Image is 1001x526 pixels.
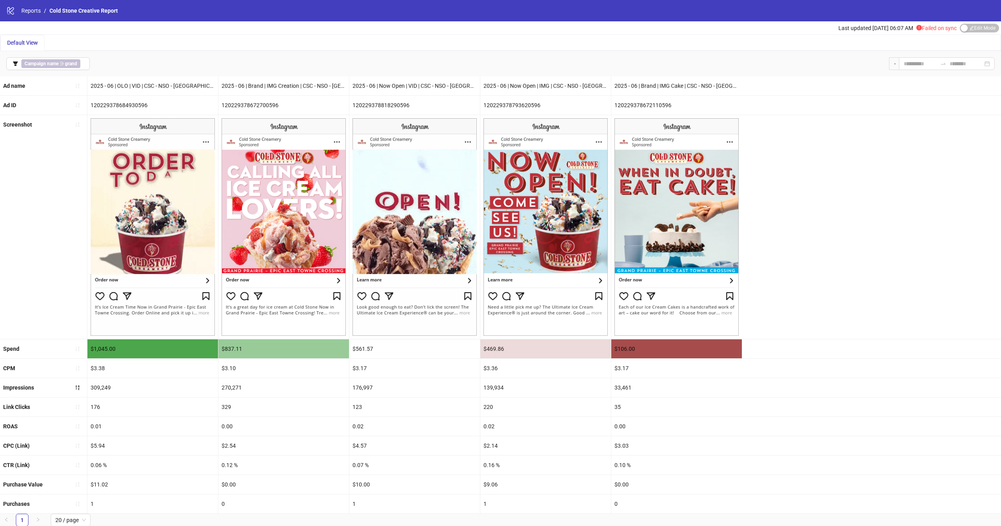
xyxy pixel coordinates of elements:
div: $11.02 [87,475,218,494]
b: Purchase Value [3,481,43,488]
a: 1 [16,514,28,526]
div: $1,045.00 [87,339,218,358]
div: $5.94 [87,436,218,455]
b: Screenshot [3,121,32,128]
b: CPM [3,365,15,371]
div: 329 [218,397,349,416]
div: 0 [218,494,349,513]
span: Default View [7,40,38,46]
div: 176 [87,397,218,416]
div: $561.57 [349,339,480,358]
div: - [889,57,899,70]
span: swap-right [940,61,946,67]
div: 33,461 [611,378,742,397]
b: Impressions [3,384,34,391]
span: to [940,61,946,67]
div: $3.03 [611,436,742,455]
div: 120229378818290596 [349,96,480,115]
div: 1 [480,494,611,513]
img: Screenshot 120229378672110596 [614,118,739,336]
div: 120229378672110596 [611,96,742,115]
b: CPC (Link) [3,443,30,449]
div: $3.17 [611,359,742,378]
div: 270,271 [218,378,349,397]
div: 120229378793620596 [480,96,611,115]
div: 309,249 [87,378,218,397]
span: sort-ascending [75,462,80,468]
span: sort-ascending [75,346,80,352]
div: 0.00 [611,417,742,436]
span: left [4,517,9,522]
span: sort-descending [75,385,80,390]
div: 120229378672700596 [218,96,349,115]
div: 0.07 % [349,456,480,475]
div: $4.57 [349,436,480,455]
span: ∋ [21,59,80,68]
div: $2.54 [218,436,349,455]
div: $10.00 [349,475,480,494]
button: Campaign name ∋ grand [6,57,90,70]
div: 0.00 [218,417,349,436]
div: 2025 - 06 | Now Open | VID | CSC - NSO - [GEOGRAPHIC_DATA], [GEOGRAPHIC_DATA] CSC 24266 | MTO | L... [349,76,480,95]
div: $469.86 [480,339,611,358]
span: Failed on sync [916,25,957,31]
div: 123 [349,397,480,416]
div: 0 [611,494,742,513]
div: 2025 - 06 | Brand | IMG Cake | CSC - NSO - [GEOGRAPHIC_DATA], [GEOGRAPHIC_DATA] CSC 24266 | MTO |... [611,76,742,95]
div: 0.06 % [87,456,218,475]
div: 0.02 [480,417,611,436]
span: sort-ascending [75,365,80,371]
div: $3.10 [218,359,349,378]
img: Screenshot 120229378818290596 [353,118,477,336]
span: sort-ascending [75,404,80,410]
div: 0.16 % [480,456,611,475]
div: 139,934 [480,378,611,397]
b: grand [65,61,77,66]
b: Link Clicks [3,404,30,410]
span: sort-ascending [75,501,80,507]
div: $3.17 [349,359,480,378]
span: Last updated [DATE] 06:07 AM [838,25,913,31]
img: Screenshot 120229378793620596 [483,118,608,336]
div: $3.36 [480,359,611,378]
b: Ad name [3,83,25,89]
div: $0.00 [611,475,742,494]
span: sort-ascending [75,122,80,127]
div: 0.01 [87,417,218,436]
b: Ad ID [3,102,16,108]
a: Reports [20,6,42,15]
span: sort-ascending [75,83,80,89]
div: $3.38 [87,359,218,378]
div: 2025 - 06 | OLO | VID | CSC - NSO - [GEOGRAPHIC_DATA], [GEOGRAPHIC_DATA] CSC 24266 | MTO | OLO UR... [87,76,218,95]
div: $9.06 [480,475,611,494]
b: ROAS [3,423,18,430]
div: 35 [611,397,742,416]
b: Spend [3,346,19,352]
div: 1 [87,494,218,513]
li: / [44,6,46,15]
div: 0.10 % [611,456,742,475]
b: Campaign name [25,61,59,66]
b: Purchases [3,501,30,507]
span: filter [13,61,18,66]
span: sort-ascending [75,102,80,108]
div: 0.02 [349,417,480,436]
span: sort-ascending [75,482,80,487]
b: CTR (Link) [3,462,30,468]
div: 2025 - 06 | Brand | IMG Creation | CSC - NSO - [GEOGRAPHIC_DATA], [GEOGRAPHIC_DATA] CSC 24266 | M... [218,76,349,95]
div: 1 [349,494,480,513]
div: 120229378684930596 [87,96,218,115]
img: Screenshot 120229378684930596 [91,118,215,336]
div: 176,997 [349,378,480,397]
span: Cold Stone Creative Report [49,8,118,14]
div: 2025 - 06 | Now Open | IMG | CSC - NSO - [GEOGRAPHIC_DATA], [GEOGRAPHIC_DATA] CSC 24266 | MTO | L... [480,76,611,95]
div: 220 [480,397,611,416]
div: $837.11 [218,339,349,358]
div: $106.00 [611,339,742,358]
span: right [36,517,40,522]
span: sort-ascending [75,424,80,429]
span: 20 / page [55,514,86,526]
span: exclamation-circle [916,25,922,30]
img: Screenshot 120229378672700596 [222,118,346,336]
div: $2.14 [480,436,611,455]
